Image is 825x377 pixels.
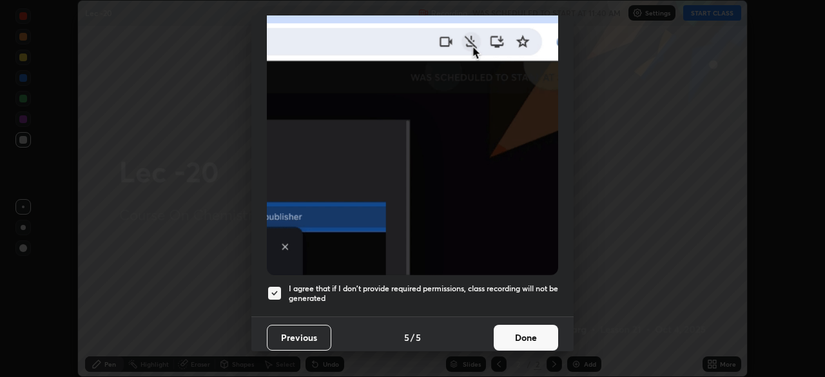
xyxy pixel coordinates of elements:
[404,331,409,344] h4: 5
[267,325,331,351] button: Previous
[411,331,414,344] h4: /
[416,331,421,344] h4: 5
[494,325,558,351] button: Done
[289,284,558,304] h5: I agree that if I don't provide required permissions, class recording will not be generated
